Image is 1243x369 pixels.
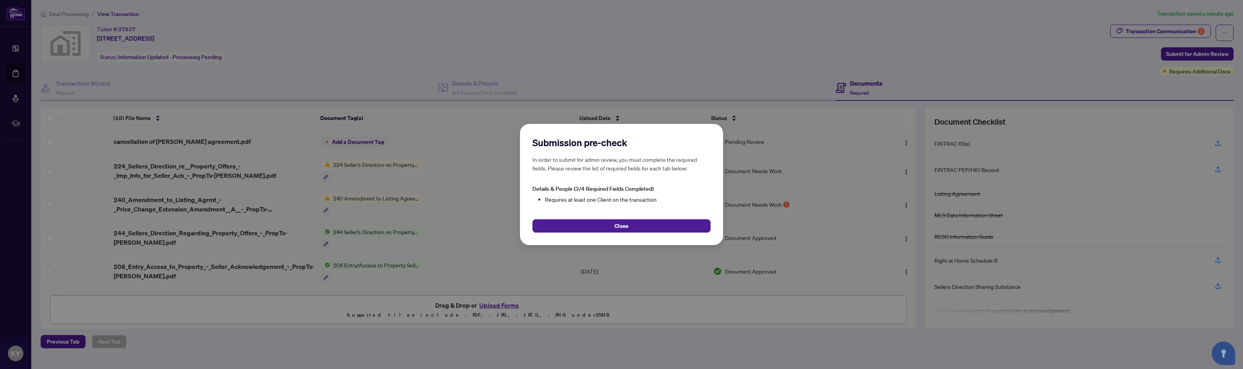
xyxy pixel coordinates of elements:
[532,219,711,233] button: Close
[532,155,711,172] h5: In order to submit for admin review, you must complete the required fields. Please review the lis...
[1212,342,1235,365] button: Open asap
[532,185,654,192] span: Details & People (3/4 Required Fields Completed)
[614,220,629,232] span: Close
[545,195,711,204] li: Requires at least one Client on the transaction
[532,136,711,149] h2: Submission pre-check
